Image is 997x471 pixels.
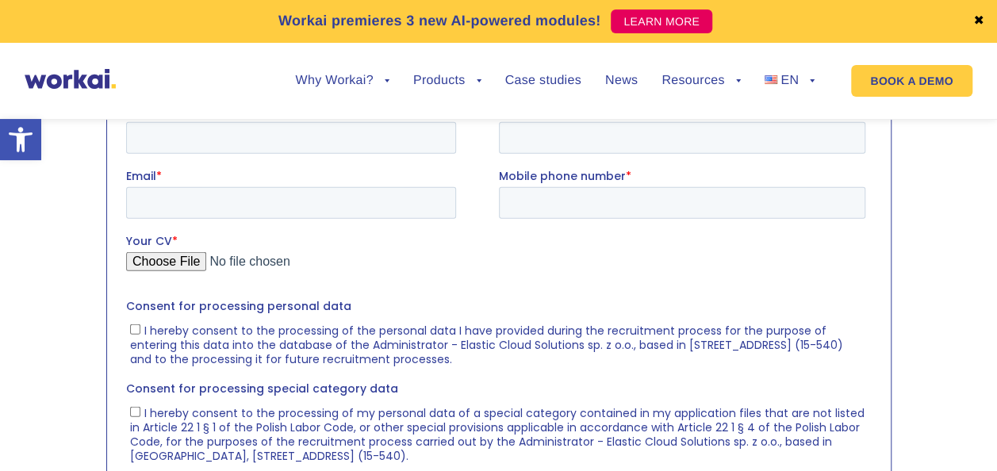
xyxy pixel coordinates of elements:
[611,10,712,33] a: LEARN MORE
[295,75,389,87] a: Why Workai?
[232,425,307,441] a: Privacy Policy
[413,75,481,87] a: Products
[973,15,984,28] a: ✖
[780,74,799,87] span: EN
[851,65,972,97] a: BOOK A DEMO
[505,75,581,87] a: Case studies
[278,10,601,32] p: Workai premieres 3 new AI-powered modules!
[661,75,740,87] a: Resources
[605,75,638,87] a: News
